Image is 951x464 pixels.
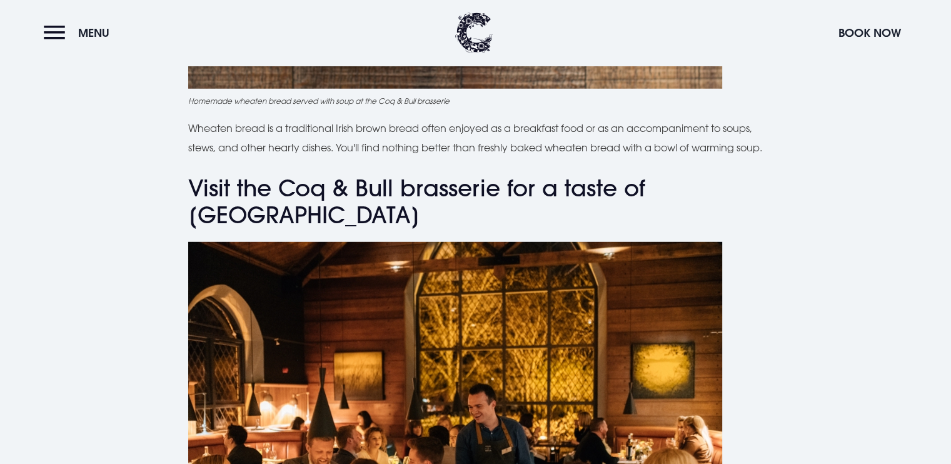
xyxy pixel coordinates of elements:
figcaption: Homemade wheaten bread served with soup at the Coq & Bull brasserie [188,95,763,106]
img: Clandeboye Lodge [455,13,493,53]
button: Menu [44,19,116,46]
span: Menu [78,26,109,40]
button: Book Now [832,19,907,46]
p: Wheaten bread is a traditional Irish brown bread often enjoyed as a breakfast food or as an accom... [188,119,763,157]
h3: Visit the Coq & Bull brasserie for a taste of [GEOGRAPHIC_DATA] [188,175,763,229]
